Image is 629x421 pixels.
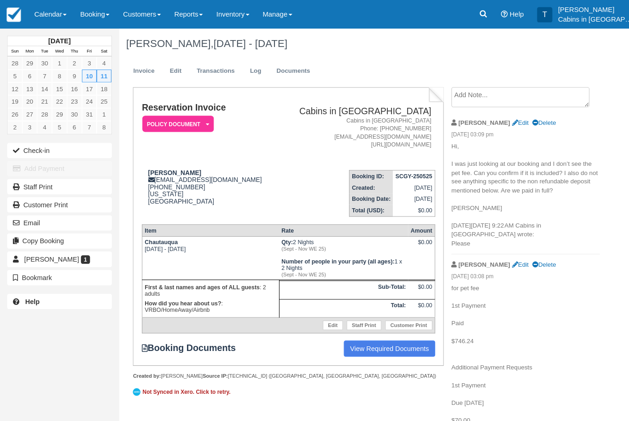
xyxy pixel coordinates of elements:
[22,80,36,92] a: 13
[128,361,156,366] strong: Created by:
[50,92,64,105] a: 22
[272,103,417,113] h2: Cabins in [GEOGRAPHIC_DATA]
[93,55,108,67] a: 4
[7,261,108,276] button: Bookmark
[270,229,395,271] td: 2 Nights 1 x 2 Nights
[93,92,108,105] a: 25
[7,243,108,258] a: [PERSON_NAME] 1
[338,165,380,176] th: Booking ID:
[137,164,268,198] div: [EMAIL_ADDRESS][DOMAIN_NAME] [PHONE_NUMBER] [US_STATE] [GEOGRAPHIC_DATA]
[495,252,511,259] a: Edit
[484,11,491,17] i: Help
[196,361,221,366] strong: Source IP:
[437,263,580,274] em: [DATE] 03:08 pm
[47,36,68,43] strong: [DATE]
[140,289,268,304] p: : VRBO/HomeAway/Airbnb
[7,92,22,105] a: 19
[380,187,420,198] td: [DATE]
[7,105,22,117] a: 26
[65,105,79,117] a: 30
[79,92,93,105] a: 24
[36,80,50,92] a: 14
[93,105,108,117] a: 1
[397,231,418,245] div: $0.00
[93,117,108,129] a: 8
[443,115,494,122] strong: [PERSON_NAME]
[128,374,225,384] a: Not Synced in Xero. Click to retry.
[7,173,108,188] a: Staff Print
[140,290,214,297] strong: How did you hear about us?
[137,99,268,109] h1: Reservation Invoice
[7,284,108,299] a: Help
[50,105,64,117] a: 29
[137,111,204,129] a: Policy Document
[22,55,36,67] a: 29
[270,289,395,307] th: Total:
[373,310,418,319] a: Customer Print
[138,112,207,128] em: Policy Document
[50,117,64,129] a: 5
[36,45,50,55] th: Tue
[495,115,511,122] a: Edit
[93,67,108,80] a: 11
[338,198,380,210] th: Total (USD):
[395,271,420,289] td: $0.00
[338,187,380,198] th: Booking Date:
[7,55,22,67] a: 28
[380,176,420,187] td: [DATE]
[22,45,36,55] th: Mon
[7,45,22,55] th: Sun
[50,45,64,55] th: Wed
[24,288,38,295] b: Help
[540,5,613,14] p: [PERSON_NAME]
[79,80,93,92] a: 17
[272,250,381,256] strong: Number of people in your party (all ages)
[335,310,369,319] a: Staff Print
[79,105,93,117] a: 31
[65,45,79,55] th: Thu
[540,14,613,23] p: Cabins in [GEOGRAPHIC_DATA]
[22,117,36,129] a: 3
[183,60,234,78] a: Transactions
[22,67,36,80] a: 6
[140,231,172,238] strong: Chautauqua
[128,360,429,367] div: [PERSON_NAME] [TECHNICAL_ID] ([GEOGRAPHIC_DATA], [GEOGRAPHIC_DATA], [GEOGRAPHIC_DATA])
[332,329,421,345] a: View Required Documents
[382,167,418,174] strong: SCGY-250525
[36,55,50,67] a: 30
[272,238,392,243] em: (Sept - Nov WE 25)
[395,289,420,307] td: $0.00
[65,67,79,80] a: 9
[514,115,537,122] a: Delete
[272,263,392,268] em: (Sept - Nov WE 25)
[395,217,420,229] th: Amount
[7,156,108,170] button: Add Payment
[437,137,580,240] p: Hi, I was just looking at our booking and I don’t see the pet fee. Can you confirm if it is inclu...
[36,117,50,129] a: 4
[270,217,395,229] th: Rate
[78,247,87,255] span: 1
[157,60,182,78] a: Edit
[514,252,537,259] a: Delete
[338,176,380,187] th: Created:
[261,60,307,78] a: Documents
[7,191,108,205] a: Customer Print
[235,60,260,78] a: Log
[7,67,22,80] a: 5
[65,55,79,67] a: 2
[122,60,157,78] a: Invoice
[206,36,278,48] span: [DATE] - [DATE]
[7,117,22,129] a: 2
[50,67,64,80] a: 8
[7,226,108,240] button: Copy Booking
[443,252,494,259] strong: [PERSON_NAME]
[272,231,283,238] strong: Qty
[23,247,76,254] span: [PERSON_NAME]
[140,275,251,281] strong: First & last names and ages of ALL guests
[312,310,332,319] a: Edit
[93,45,108,55] th: Sat
[143,164,195,170] strong: [PERSON_NAME]
[437,126,580,136] em: [DATE] 03:09 pm
[270,271,395,289] th: Sub-Total:
[7,138,108,153] button: Check-in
